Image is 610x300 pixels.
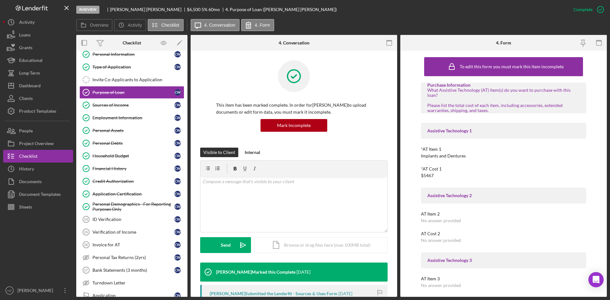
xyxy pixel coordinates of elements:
div: Open Intercom Messenger [588,272,604,287]
tspan: 17 [84,268,88,272]
a: Personal DebtsCW [79,137,184,150]
div: C W [174,165,181,172]
a: Household BudgetCW [79,150,184,162]
a: Personal InformationCW [79,48,184,61]
div: [PERSON_NAME] [16,284,57,298]
div: Application [92,293,174,298]
div: AT Cost 2 [421,231,586,236]
button: Visible to Client [200,148,238,157]
button: 4. Form [241,19,274,31]
div: C W [174,267,181,273]
div: Invite Co-Applicants to Application [92,77,184,82]
div: Assistive Technology 1 [427,128,580,133]
div: [PERSON_NAME] [PERSON_NAME] [110,7,187,12]
div: C W [174,140,181,146]
a: Personal Tax Returns (2yrs)CW [79,251,184,264]
div: Personal Information [92,52,174,57]
button: Grants [3,41,73,54]
button: Product Templates [3,105,73,117]
div: C W [174,292,181,299]
button: Clients [3,92,73,105]
div: Invoice for AT [92,242,174,247]
div: Clients [19,92,33,106]
div: $5467 [421,173,434,178]
div: Documents [19,175,42,190]
div: ID Verification [92,217,174,222]
tspan: 15 [84,230,88,234]
div: AT Item 3 [421,276,586,281]
div: C W [174,115,181,121]
button: Activity [114,19,146,31]
div: 4. Purpose of Loan ([PERSON_NAME] [PERSON_NAME]) [225,7,337,12]
a: Personal Demographics - For Reporting Purposes OnlyCW [79,200,184,213]
div: Sources of Income [92,103,174,108]
div: *AT Item 1 [421,147,586,152]
a: Document Templates [3,188,73,201]
div: Long-Term [19,67,40,81]
div: Assistive Technology 2 [427,193,580,198]
div: C W [174,178,181,184]
div: Internal [245,148,260,157]
div: No answer provided [421,218,461,223]
div: No answer provided [421,283,461,288]
a: 16Invoice for ATCW [79,238,184,251]
label: Checklist [161,23,180,28]
button: HZ[PERSON_NAME] [3,284,73,297]
div: Verification of Income [92,230,174,235]
div: Implants and Dentures [421,153,466,158]
div: No answer provided [421,238,461,243]
div: C W [174,64,181,70]
a: Financial HistoryCW [79,162,184,175]
div: C W [174,51,181,57]
tspan: 16 [84,243,88,247]
a: Turndown Letter [79,277,184,289]
div: Household Budget [92,153,174,158]
button: Sheets [3,201,73,213]
label: 4. Form [255,23,270,28]
button: Long-Term [3,67,73,79]
a: 17Bank Statements (3 months)CW [79,264,184,277]
div: Visible to Client [203,148,235,157]
div: History [19,163,34,177]
a: 15Verification of IncomeCW [79,226,184,238]
button: History [3,163,73,175]
div: Loans [19,29,30,43]
button: Loans [3,29,73,41]
div: To edit this form you must mark this item incomplete [460,64,564,69]
div: C W [174,216,181,223]
button: Overview [76,19,112,31]
div: [PERSON_NAME] Submitted the Lenderfit - Sources & Uses Form [210,291,337,296]
div: Activity [19,16,35,30]
div: C W [174,102,181,108]
div: [PERSON_NAME] Marked this Complete [216,270,295,275]
div: Credit Authorization [92,179,174,184]
button: Documents [3,175,73,188]
button: Educational [3,54,73,67]
div: Personal Assets [92,128,174,133]
div: Purchase Information [427,83,580,88]
div: Assistive Technology 3 [427,258,580,263]
div: In Review [76,6,99,14]
div: C W [174,242,181,248]
label: Activity [128,23,142,28]
a: Type of ApplicationCW [79,61,184,73]
div: Educational [19,54,43,68]
a: Personal AssetsCW [79,124,184,137]
a: 14ID VerificationCW [79,213,184,226]
div: Employment Information [92,115,174,120]
div: People [19,124,33,139]
button: Dashboard [3,79,73,92]
div: 5 % [201,7,207,12]
button: People [3,124,73,137]
tspan: 14 [84,217,88,221]
div: Personal Tax Returns (2yrs) [92,255,174,260]
button: Send [200,237,251,253]
a: Activity [3,16,73,29]
div: Personal Debts [92,141,174,146]
div: *AT Cost 1 [421,166,586,171]
div: What Assistive Technology (AT) item(s) do you want to purchase with this loan? Please list the to... [427,88,580,113]
a: Checklist [3,150,73,163]
div: Sheets [19,201,32,215]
